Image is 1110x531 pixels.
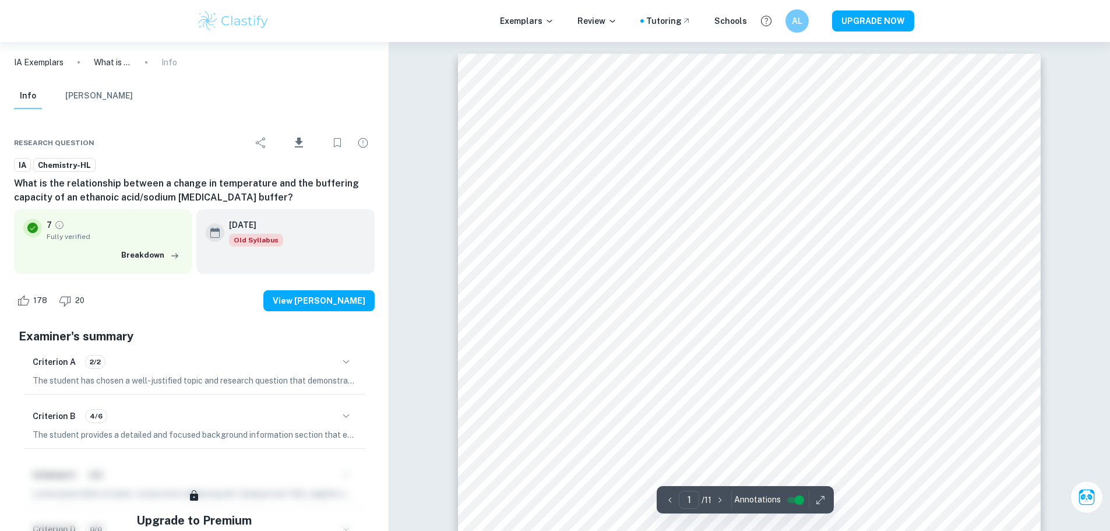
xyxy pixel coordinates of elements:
[249,131,273,154] div: Share
[136,512,252,529] h5: Upgrade to Premium
[118,247,182,264] button: Breakdown
[756,11,776,31] button: Help and Feedback
[86,411,107,421] span: 4/6
[1070,481,1103,514] button: Ask Clai
[734,494,781,506] span: Annotations
[19,328,370,345] h5: Examiner's summary
[161,56,177,69] p: Info
[229,219,274,231] h6: [DATE]
[33,410,76,423] h6: Criterion B
[577,15,617,27] p: Review
[15,160,30,171] span: IA
[86,357,105,367] span: 2/2
[56,291,91,310] div: Dislike
[47,219,52,231] p: 7
[33,356,76,368] h6: Criterion A
[326,131,349,154] div: Bookmark
[94,56,131,69] p: What is the relationship between a change in temperature and the buffering capacity of an ethanoi...
[790,15,804,27] h6: AL
[47,231,182,242] span: Fully verified
[33,428,356,441] p: The student provides a detailed and focused background information section that explains the conc...
[500,15,554,27] p: Exemplars
[14,56,64,69] a: IA Exemplars
[27,295,54,307] span: 178
[69,295,91,307] span: 20
[54,220,65,230] a: Grade fully verified
[646,15,691,27] a: Tutoring
[229,234,283,247] div: Starting from the May 2025 session, the Chemistry IA requirements have changed. It's OK to refer ...
[34,160,95,171] span: Chemistry-HL
[229,234,283,247] span: Old Syllabus
[832,10,914,31] button: UPGRADE NOW
[65,83,133,109] button: [PERSON_NAME]
[351,131,375,154] div: Report issue
[14,138,94,148] span: Research question
[33,158,96,173] a: Chemistry-HL
[33,374,356,387] p: The student has chosen a well-justified topic and research question that demonstrate personal rel...
[702,494,711,507] p: / 11
[263,290,375,311] button: View [PERSON_NAME]
[14,83,42,109] button: Info
[14,177,375,205] h6: What is the relationship between a change in temperature and the buffering capacity of an ethanoi...
[275,128,323,158] div: Download
[14,291,54,310] div: Like
[14,158,31,173] a: IA
[785,9,809,33] button: AL
[196,9,270,33] img: Clastify logo
[714,15,747,27] a: Schools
